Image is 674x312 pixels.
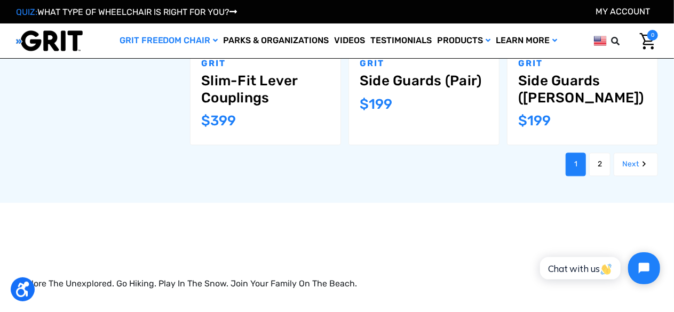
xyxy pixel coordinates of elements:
nav: pagination [178,153,658,176]
a: Side Guards (Pair),$199.00 [360,73,488,89]
span: $199 [360,96,392,113]
a: Page 1 of 2 [566,153,586,176]
a: Next [614,153,658,176]
a: Side Guards (GRIT Jr.),$199.00 [518,73,647,106]
p: GRIT [518,57,647,70]
a: Slim-Fit Lever Couplings,$399.00 [201,73,330,106]
span: $399 [201,113,236,129]
p: Explore The Unexplored. Go Hiking. Play In The Snow. Join Your Family On The Beach. [16,277,658,290]
iframe: Tidio Chat [528,243,669,293]
a: Learn More [494,23,560,58]
a: Cart with 0 items [632,30,658,52]
a: GRIT Freedom Chair [117,23,221,58]
img: us.png [594,34,607,47]
a: Videos [332,23,368,58]
p: GRIT [360,57,488,70]
span: 0 [647,30,658,41]
span: QUIZ: [16,7,37,17]
span: $199 [518,113,551,129]
a: Page 2 of 2 [589,153,610,176]
p: GRIT [201,57,330,70]
a: QUIZ:WHAT TYPE OF WHEELCHAIR IS RIGHT FOR YOU? [16,7,237,17]
a: Parks & Organizations [221,23,332,58]
input: Search [616,30,632,52]
a: Testimonials [368,23,435,58]
img: GRIT All-Terrain Wheelchair and Mobility Equipment [16,30,83,52]
a: Account [596,6,650,17]
img: Cart [640,33,655,50]
a: Products [435,23,494,58]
